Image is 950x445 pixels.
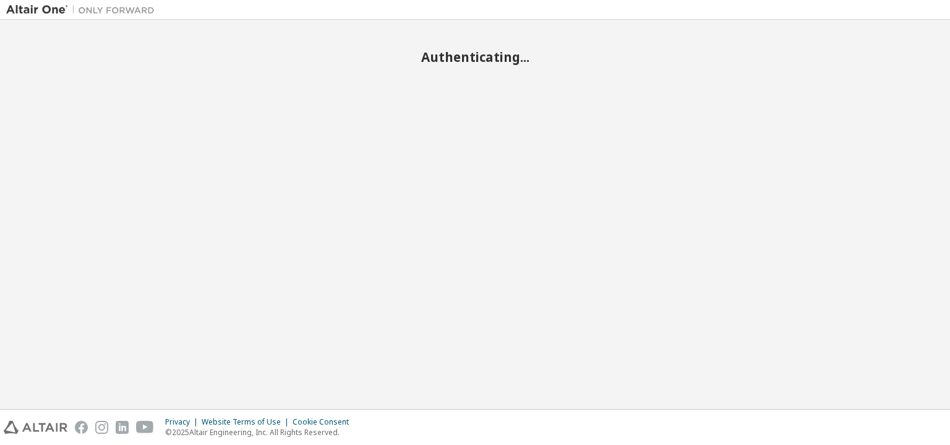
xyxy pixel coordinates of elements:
[136,421,154,434] img: youtube.svg
[293,417,356,427] div: Cookie Consent
[95,421,108,434] img: instagram.svg
[165,427,356,438] p: © 2025 Altair Engineering, Inc. All Rights Reserved.
[75,421,88,434] img: facebook.svg
[6,49,944,65] h2: Authenticating...
[116,421,129,434] img: linkedin.svg
[6,4,161,16] img: Altair One
[4,421,67,434] img: altair_logo.svg
[165,417,202,427] div: Privacy
[202,417,293,427] div: Website Terms of Use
